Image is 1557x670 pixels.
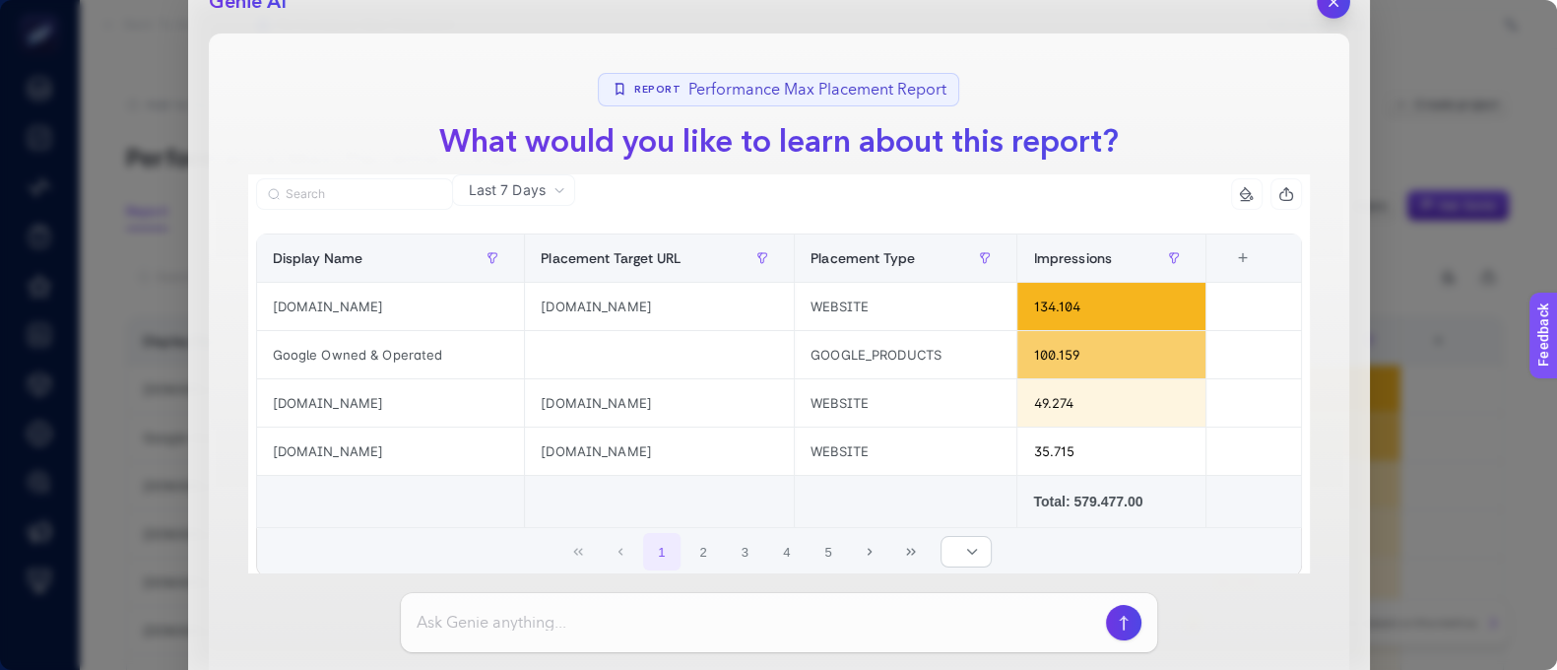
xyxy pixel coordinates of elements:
[893,533,931,570] button: Last Page
[643,533,681,570] button: 1
[688,78,946,101] span: Performance Max Placement Report
[257,428,525,475] div: [DOMAIN_NAME]
[257,331,525,378] div: Google Owned & Operated
[423,118,1135,166] h1: What would you like to learn about this report?
[541,250,681,266] span: Placement Target URL
[1033,492,1189,511] div: Total: 579.477.00
[634,83,681,98] span: Report
[1017,379,1204,427] div: 49.274
[257,283,525,330] div: [DOMAIN_NAME]
[273,250,363,266] span: Display Name
[811,250,915,266] span: Placement Type
[795,331,1016,378] div: GOOGLE_PRODUCTS
[469,180,546,200] span: Last 7 Days
[1224,250,1262,266] div: +
[810,533,847,570] button: 5
[795,283,1016,330] div: WEBSITE
[851,533,888,570] button: Next Page
[795,428,1016,475] div: WEBSITE
[248,206,1310,612] div: Last 7 Days
[525,379,794,427] div: [DOMAIN_NAME]
[525,428,794,475] div: [DOMAIN_NAME]
[525,283,794,330] div: [DOMAIN_NAME]
[1017,283,1204,330] div: 134.104
[1017,331,1204,378] div: 100.159
[417,611,1098,635] input: Ask Genie anything...
[1033,250,1112,266] span: Impressions
[727,533,764,570] button: 3
[286,187,441,202] input: Search
[1017,428,1204,475] div: 35.715
[12,6,75,22] span: Feedback
[795,379,1016,427] div: WEBSITE
[257,379,525,427] div: [DOMAIN_NAME]
[768,533,806,570] button: 4
[684,533,722,570] button: 2
[1222,250,1238,294] div: 4 items selected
